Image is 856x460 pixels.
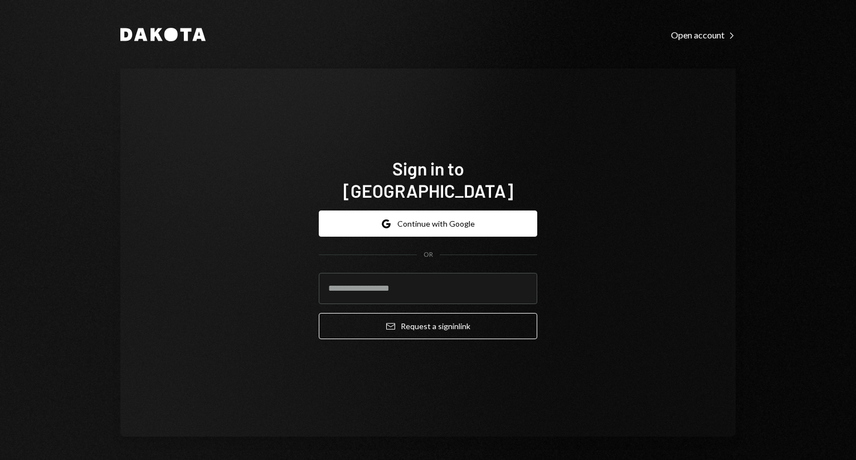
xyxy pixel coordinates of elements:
div: Open account [671,30,736,41]
div: OR [424,250,433,260]
h1: Sign in to [GEOGRAPHIC_DATA] [319,157,537,202]
button: Continue with Google [319,211,537,237]
button: Request a signinlink [319,313,537,339]
a: Open account [671,28,736,41]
